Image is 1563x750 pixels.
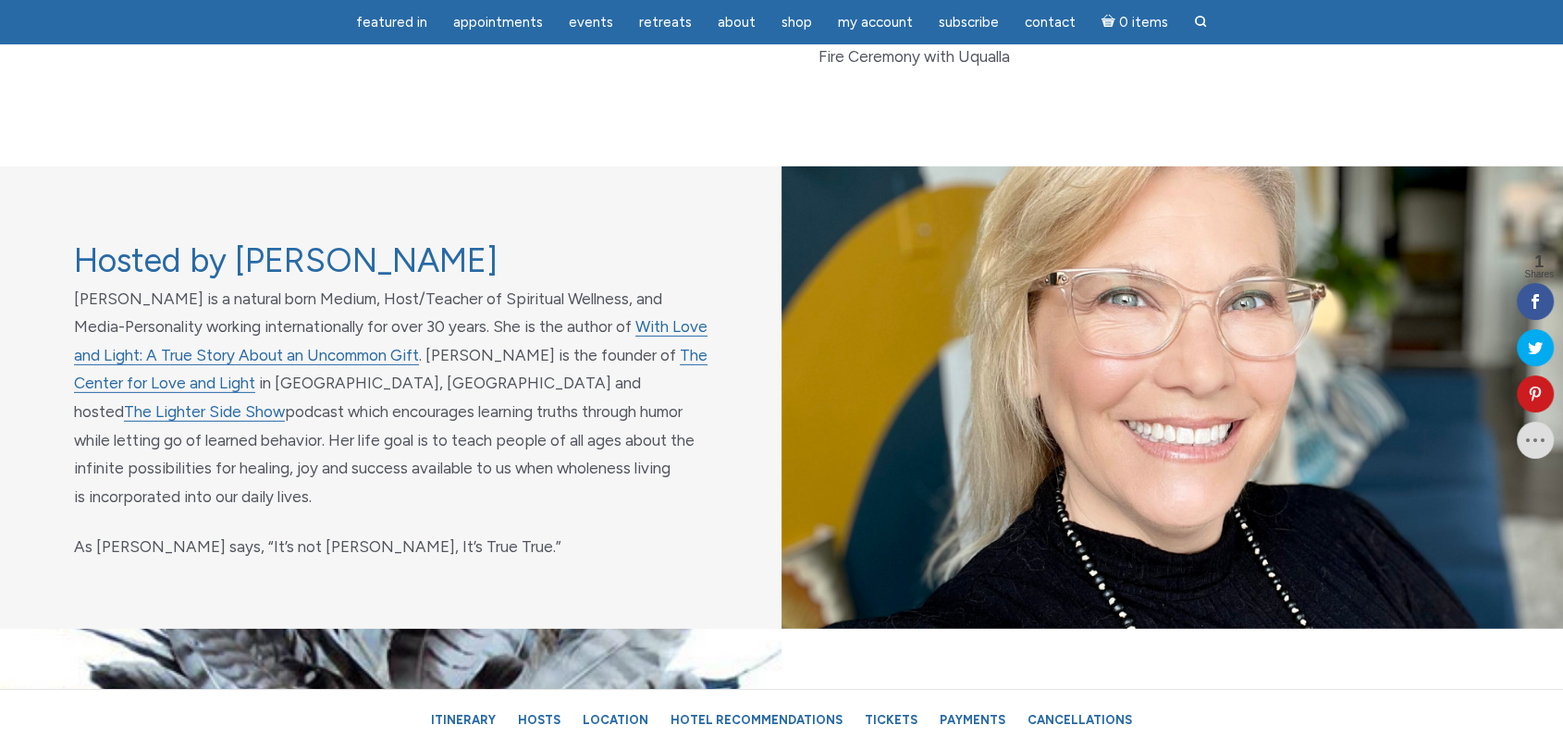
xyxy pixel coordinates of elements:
span: Shop [781,14,812,31]
a: Cancellations [1018,704,1141,736]
a: Contact [1014,5,1087,41]
p: As [PERSON_NAME] says, “It’s not [PERSON_NAME], It’s True True.” [74,533,708,561]
p: [PERSON_NAME] is a natural born Medium, Host/Teacher of Spiritual Wellness, and Media-Personality... [74,285,708,511]
a: Hosts [509,704,570,736]
a: Location [573,704,658,736]
span: About [718,14,756,31]
a: Retreats [628,5,703,41]
span: featured in [356,14,427,31]
a: Cart0 items [1090,3,1179,41]
a: Payments [930,704,1015,736]
span: Appointments [453,14,543,31]
a: featured in [345,5,438,41]
a: My Account [827,5,924,41]
a: Tickets [855,704,927,736]
a: Shop [770,5,823,41]
a: With Love and Light: A True Story About an Uncommon Gift [74,317,708,365]
a: Events [558,5,624,41]
span: My Account [838,14,913,31]
span: Subscribe [939,14,999,31]
span: Shares [1524,270,1554,279]
span: Contact [1025,14,1076,31]
span: 0 items [1119,16,1168,30]
a: Subscribe [928,5,1010,41]
a: Hotel Recommendations [661,704,852,736]
a: Itinerary [422,704,505,736]
a: Hosted by [PERSON_NAME] [74,240,498,280]
span: Events [569,14,613,31]
i: Cart [1101,14,1119,31]
a: The Lighter Side Show [124,402,285,422]
span: Retreats [639,14,692,31]
a: About [707,5,767,41]
a: Appointments [442,5,554,41]
span: 1 [1524,253,1554,270]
